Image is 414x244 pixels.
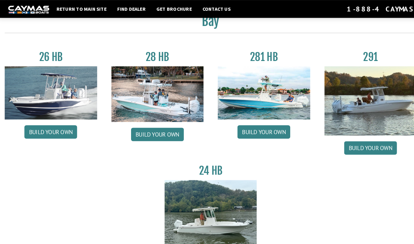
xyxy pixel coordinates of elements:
img: 291_Thumbnail.jpg [318,64,407,132]
img: 24_HB_thumbnail.jpg [162,175,252,242]
img: 28_hb_thumbnail_for_caymas_connect.jpg [111,64,200,119]
h2: Bay [7,13,407,32]
img: 28-hb-twin.jpg [214,64,304,116]
h3: 281 HB [214,49,304,62]
a: Contact Us [196,4,230,13]
h3: 291 [318,49,407,62]
a: Build your own [337,137,388,150]
h3: 26 HB [7,49,97,62]
a: Get Brochure [151,4,192,13]
h3: 24 HB [162,159,252,172]
a: Find Dealer [113,4,147,13]
div: 1-888-4CAYMAS [339,4,404,13]
a: Build your own [233,122,284,135]
h3: 28 HB [111,49,200,62]
a: Build your own [130,124,181,137]
img: white-logo-c9c8dbefe5ff5ceceb0f0178aa75bf4bb51f6bca0971e226c86eb53dfe498488.png [10,6,50,13]
a: Return to main site [54,4,109,13]
a: Build your own [26,122,77,135]
img: 26_new_photo_resized.jpg [7,64,97,116]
